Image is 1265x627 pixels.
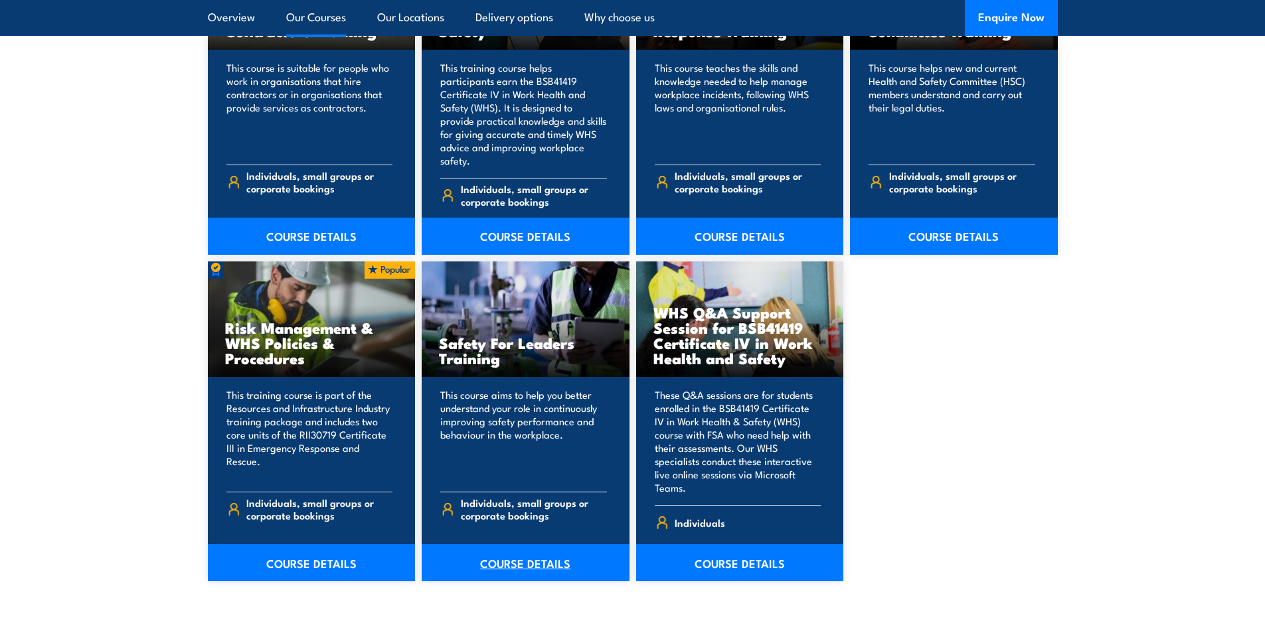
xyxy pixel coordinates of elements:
span: Individuals, small groups or corporate bookings [889,169,1035,194]
p: This training course helps participants earn the BSB41419 Certificate IV in Work Health and Safet... [440,61,607,167]
h3: Health and Safety Committee Training [867,8,1041,38]
a: COURSE DETAILS [422,544,630,581]
a: COURSE DETAILS [208,218,416,255]
span: Individuals, small groups or corporate bookings [461,496,607,522]
a: COURSE DETAILS [422,218,630,255]
a: COURSE DETAILS [636,544,844,581]
a: COURSE DETAILS [208,544,416,581]
p: This course aims to help you better understand your role in continuously improving safety perform... [440,388,607,481]
p: This training course is part of the Resources and Infrastructure Industry training package and in... [226,388,393,481]
a: COURSE DETAILS [636,218,844,255]
p: This course is suitable for people who work in organisations that hire contractors or in organisa... [226,61,393,154]
h3: Risk Management & WHS Policies & Procedures [225,320,398,366]
p: These Q&A sessions are for students enrolled in the BSB41419 Certificate IV in Work Health & Safe... [655,388,821,494]
p: This course teaches the skills and knowledge needed to help manage workplace incidents, following... [655,61,821,154]
p: This course helps new and current Health and Safety Committee (HSC) members understand and carry ... [869,61,1035,154]
a: COURSE DETAILS [850,218,1058,255]
span: Individuals, small groups or corporate bookings [246,169,392,194]
span: Individuals, small groups or corporate bookings [461,182,607,208]
span: Individuals, small groups or corporate bookings [246,496,392,522]
span: Individuals [675,512,725,533]
h3: Safety For Leaders Training [439,335,612,366]
h3: WHS Q&A Support Session for BSB41419 Certificate IV in Work Health and Safety [653,305,827,366]
span: Individuals, small groups or corporate bookings [675,169,821,194]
